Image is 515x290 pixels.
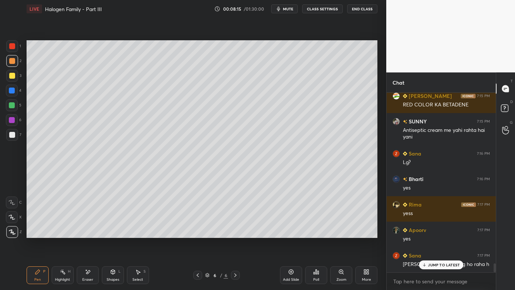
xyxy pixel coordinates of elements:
[403,202,407,207] img: Learner_Badge_beginner_1_8b307cf2a0.svg
[6,85,21,96] div: 4
[403,151,407,156] img: Learner_Badge_beginner_1_8b307cf2a0.svg
[428,263,460,267] p: JUMP TO LATEST
[336,278,346,282] div: Zoom
[393,92,400,100] img: 93c32449283a44848517747eb51191fc.jpg
[393,118,400,125] img: a8e0d0d71e0c4a748fb376cd95fb95a8.jpg
[403,177,407,181] img: no-rating-badge.077c3623.svg
[55,278,70,282] div: Highlight
[393,150,400,157] img: 3
[6,129,21,141] div: 7
[510,99,513,105] p: D
[118,270,121,273] div: L
[6,55,21,67] div: 2
[393,175,400,183] img: f273026b05ac4982b2462eab530fe8a6.jpg
[283,6,293,11] span: mute
[6,40,21,52] div: 1
[302,4,343,13] button: CLASS SETTINGS
[6,226,22,238] div: Z
[403,235,490,243] div: yes
[477,151,490,156] div: 7:16 PM
[393,252,400,259] img: 3
[511,78,513,84] p: T
[387,73,410,92] p: Chat
[477,177,490,181] div: 7:16 PM
[407,92,452,100] h6: [PERSON_NAME]
[393,201,400,208] img: 153047fc36e345bd96523012ced08ce9.jpg
[271,4,298,13] button: mute
[211,273,218,277] div: 6
[107,278,119,282] div: Shapes
[407,175,424,183] h6: Bharti
[43,270,45,273] div: P
[34,278,41,282] div: Pen
[387,93,496,272] div: grid
[477,202,490,207] div: 7:17 PM
[403,94,407,98] img: Learner_Badge_beginner_1_8b307cf2a0.svg
[45,6,102,13] h4: Halogen Family - Part III
[477,119,490,124] div: 7:15 PM
[403,127,490,141] div: Antiseptic cream me yahi rahta hai yani
[477,94,490,98] div: 7:15 PM
[407,201,422,208] h6: Rima
[403,184,490,192] div: yes
[461,94,476,98] img: iconic-dark.1390631f.png
[6,99,21,111] div: 5
[6,211,22,223] div: X
[313,278,319,282] div: Poll
[477,253,490,258] div: 7:17 PM
[283,278,299,282] div: Add Slide
[461,202,476,207] img: iconic-dark.1390631f.png
[403,120,407,124] img: no-rating-badge.077c3623.svg
[403,210,490,217] div: yess
[407,252,421,259] h6: Sana
[27,4,42,13] div: LIVE
[407,226,426,234] h6: Apoorv
[407,117,427,125] h6: SUNNY
[393,226,400,234] img: 8d36e11901a448b68d3b91c4aafd9468.jpg
[403,253,407,258] img: Learner_Badge_beginner_1_8b307cf2a0.svg
[407,150,421,157] h6: Sana
[403,261,490,268] div: [PERSON_NAME] todha lg ho raha h
[68,270,70,273] div: H
[510,120,513,125] p: G
[224,272,228,279] div: 6
[6,114,21,126] div: 6
[477,228,490,232] div: 7:17 PM
[6,70,21,82] div: 3
[144,270,146,273] div: S
[403,159,490,166] div: Lg?
[82,278,93,282] div: Eraser
[132,278,143,282] div: Select
[403,228,407,232] img: Learner_Badge_beginner_1_8b307cf2a0.svg
[362,278,371,282] div: More
[6,197,22,208] div: C
[403,101,490,109] div: RED COLOR KA BETADENE
[347,4,377,13] button: End Class
[220,273,222,277] div: /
